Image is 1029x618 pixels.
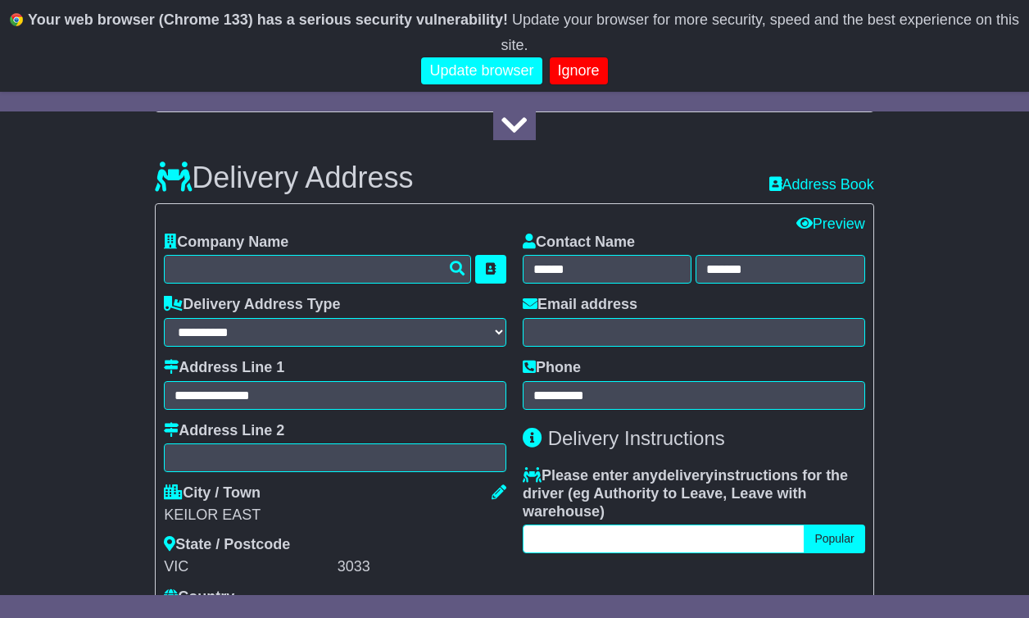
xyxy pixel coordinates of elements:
label: Email address [523,296,637,314]
label: Delivery Address Type [164,296,340,314]
label: Country [164,588,234,607]
label: Please enter any instructions for the driver ( ) [523,467,865,520]
label: Company Name [164,234,288,252]
div: 3033 [338,558,506,576]
label: State / Postcode [164,536,290,554]
label: Phone [523,359,581,377]
span: eg Authority to Leave, Leave with warehouse [523,485,806,520]
a: Ignore [550,57,608,84]
h3: Delivery Address [155,161,413,194]
b: Your web browser (Chrome 133) has a serious security vulnerability! [28,11,508,28]
label: Address Line 1 [164,359,284,377]
div: VIC [164,558,333,576]
div: KEILOR EAST [164,507,506,525]
label: Address Line 2 [164,422,284,440]
a: Address Book [769,176,874,193]
span: Update your browser for more security, speed and the best experience on this site. [501,11,1018,53]
span: Delivery Instructions [548,427,725,449]
a: Update browser [421,57,542,84]
button: Popular [804,525,864,553]
label: Contact Name [523,234,635,252]
span: delivery [658,467,714,484]
a: Preview [796,216,865,232]
label: City / Town [164,484,261,502]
